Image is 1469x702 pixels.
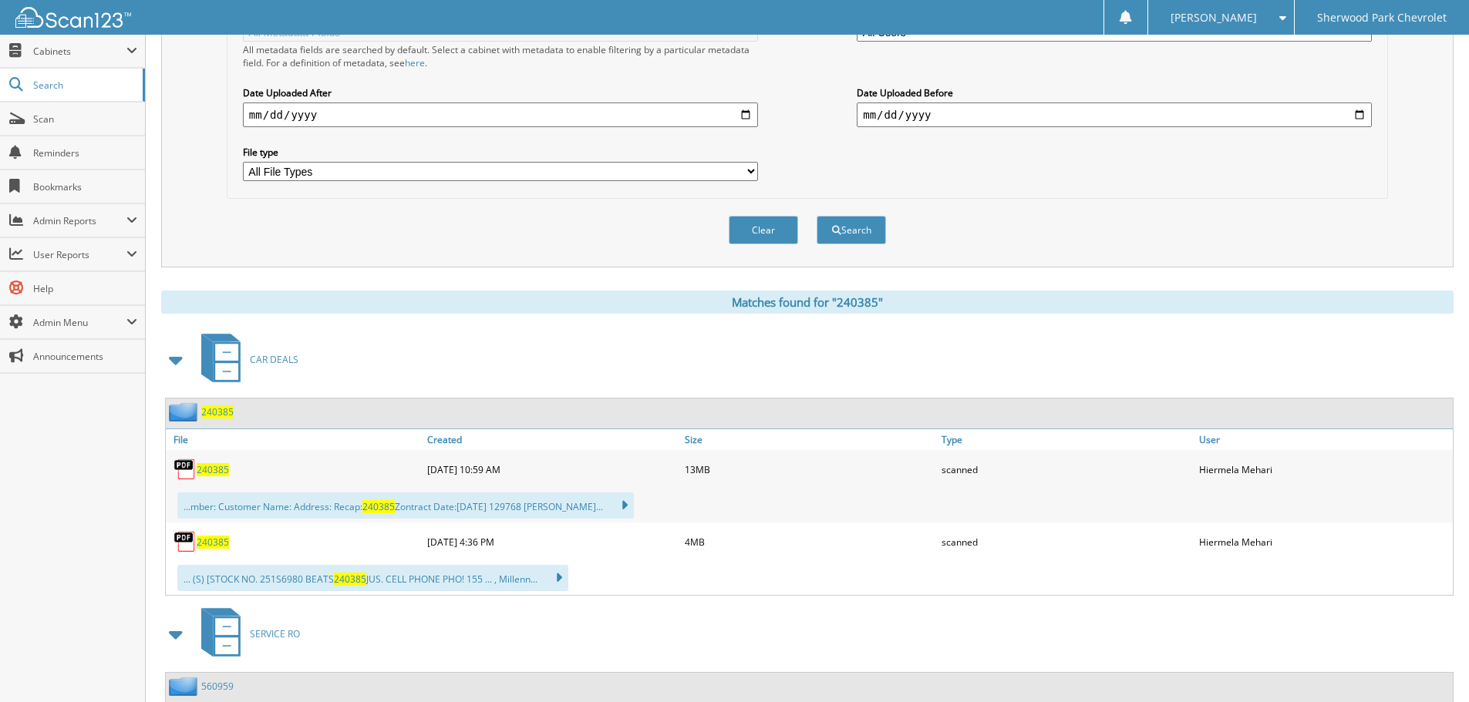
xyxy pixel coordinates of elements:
span: Reminders [33,146,137,160]
input: start [243,102,758,127]
span: Cabinets [33,45,126,58]
span: Bookmarks [33,180,137,193]
div: ... (S) [STOCK NO. 251S6980 BEATS JUS. CELL PHONE PHO! 155 ... , Millenn... [177,565,568,591]
img: PDF.png [174,530,197,553]
a: SERVICE RO [192,603,300,664]
img: PDF.png [174,458,197,481]
label: File type [243,146,758,159]
a: Created [423,429,681,450]
span: SERVICE RO [250,627,300,640]
span: 240385 [334,573,366,586]
a: 240385 [197,536,229,549]
span: Announcements [33,350,137,363]
span: Admin Menu [33,316,126,329]
span: Scan [33,113,137,126]
a: Type [938,429,1195,450]
a: 240385 [197,463,229,476]
div: Hiermela Mehari [1195,454,1453,485]
span: Sherwood Park Chevrolet [1317,13,1447,22]
div: Matches found for "240385" [161,291,1454,314]
div: scanned [938,454,1195,485]
span: 240385 [362,500,395,513]
button: Search [817,216,886,244]
span: Search [33,79,135,92]
iframe: Chat Widget [1392,628,1469,702]
img: folder2.png [169,677,201,696]
a: 240385 [201,405,234,418]
span: [PERSON_NAME] [1171,13,1257,22]
button: Clear [729,216,798,244]
div: All metadata fields are searched by default. Select a cabinet with metadata to enable filtering b... [243,43,758,69]
a: Size [681,429,938,450]
div: [DATE] 10:59 AM [423,454,681,485]
div: [DATE] 4:36 PM [423,526,681,557]
div: 13MB [681,454,938,485]
span: CAR DEALS [250,353,298,366]
a: File [166,429,423,450]
span: Admin Reports [33,214,126,227]
div: 4MB [681,526,938,557]
input: end [857,102,1372,127]
div: ...mber: Customer Name: Address: Recap: Zontract Date:[DATE] 129768 [PERSON_NAME]... [177,492,634,519]
img: scan123-logo-white.svg [15,7,131,28]
a: User [1195,429,1453,450]
label: Date Uploaded Before [857,86,1372,99]
a: 560959 [201,680,234,693]
span: Help [33,282,137,295]
span: User Reports [33,248,126,261]
a: CAR DEALS [192,329,298,390]
label: Date Uploaded After [243,86,758,99]
div: scanned [938,526,1195,557]
a: here [405,56,425,69]
div: Hiermela Mehari [1195,526,1453,557]
img: folder2.png [169,402,201,422]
